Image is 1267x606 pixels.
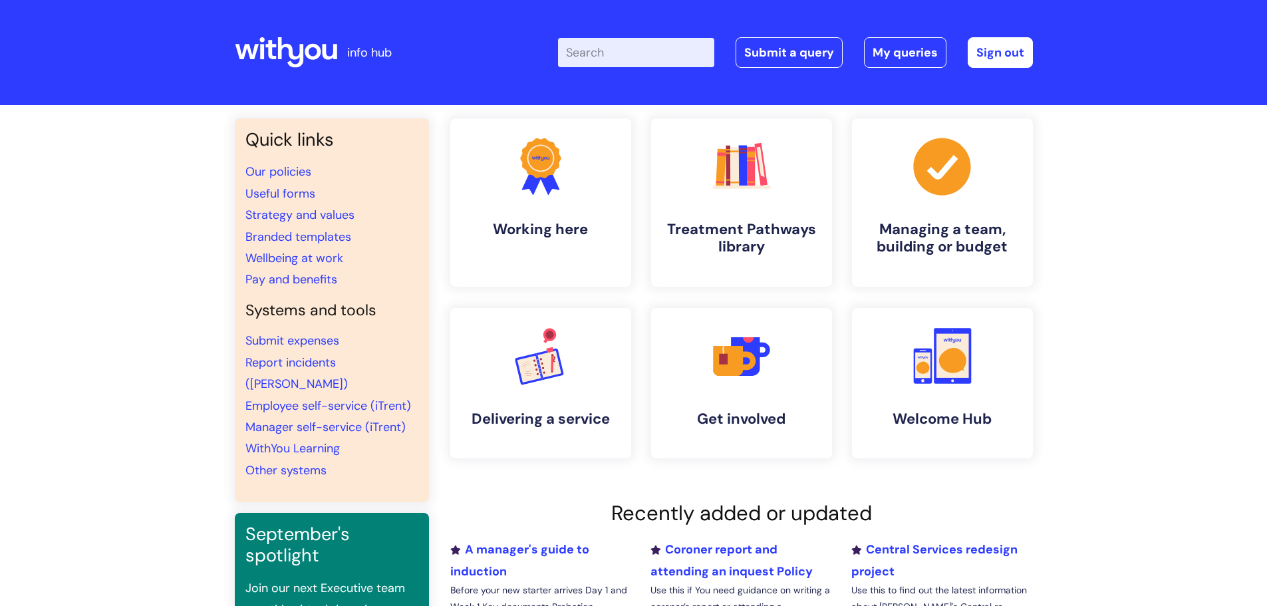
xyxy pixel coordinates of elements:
[863,410,1022,428] h4: Welcome Hub
[851,541,1018,579] a: Central Services redesign project
[245,207,354,223] a: Strategy and values
[245,355,348,392] a: Report incidents ([PERSON_NAME])
[736,37,843,68] a: Submit a query
[662,221,821,256] h4: Treatment Pathways library
[245,129,418,150] h3: Quick links
[450,501,1033,526] h2: Recently added or updated
[245,301,418,320] h4: Systems and tools
[245,229,351,245] a: Branded templates
[245,440,340,456] a: WithYou Learning
[450,308,631,458] a: Delivering a service
[650,541,813,579] a: Coroner report and attending an inquest Policy
[461,410,621,428] h4: Delivering a service
[245,250,343,266] a: Wellbeing at work
[662,410,821,428] h4: Get involved
[558,38,714,67] input: Search
[852,308,1033,458] a: Welcome Hub
[245,186,315,202] a: Useful forms
[864,37,946,68] a: My queries
[450,541,589,579] a: A manager's guide to induction
[245,333,339,349] a: Submit expenses
[347,42,392,63] p: info hub
[245,419,406,435] a: Manager self-service (iTrent)
[461,221,621,238] h4: Working here
[863,221,1022,256] h4: Managing a team, building or budget
[450,118,631,287] a: Working here
[245,398,411,414] a: Employee self-service (iTrent)
[651,118,832,287] a: Treatment Pathways library
[651,308,832,458] a: Get involved
[852,118,1033,287] a: Managing a team, building or budget
[245,164,311,180] a: Our policies
[558,37,1033,68] div: | -
[968,37,1033,68] a: Sign out
[245,462,327,478] a: Other systems
[245,524,418,567] h3: September's spotlight
[245,271,337,287] a: Pay and benefits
